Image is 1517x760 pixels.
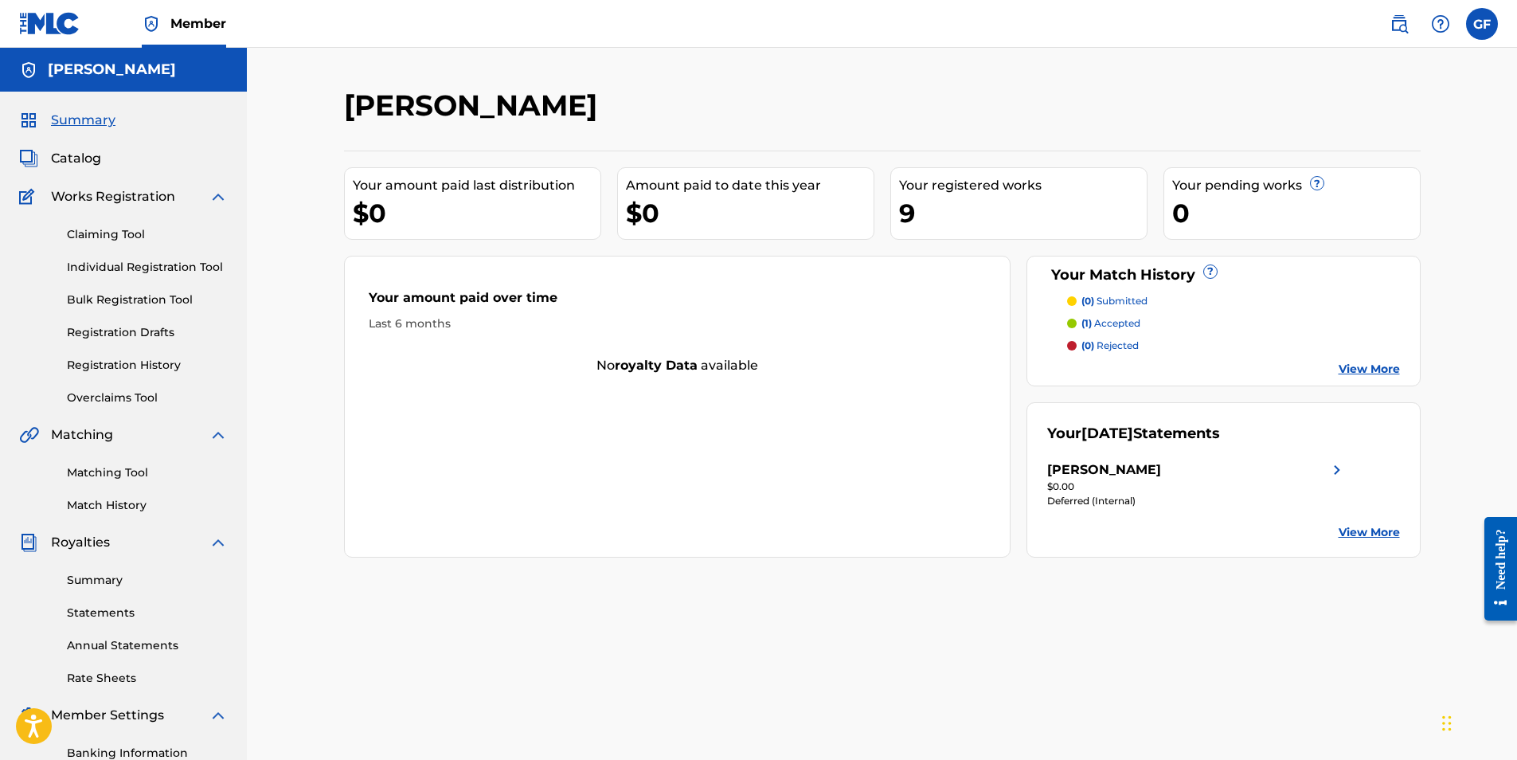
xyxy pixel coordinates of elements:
a: [PERSON_NAME]right chevron icon$0.00Deferred (Internal) [1047,460,1347,508]
a: Registration Drafts [67,324,228,341]
div: 0 [1172,195,1420,231]
a: Match History [67,497,228,514]
a: (0) submitted [1067,294,1400,308]
a: Rate Sheets [67,670,228,687]
iframe: Chat Widget [1437,684,1517,760]
span: Summary [51,111,115,130]
a: Matching Tool [67,464,228,481]
div: Last 6 months [369,315,987,332]
img: Summary [19,111,38,130]
img: MLC Logo [19,12,80,35]
span: Member Settings [51,706,164,725]
div: Amount paid to date this year [626,176,874,195]
a: SummarySummary [19,111,115,130]
span: (0) [1081,339,1094,351]
span: (1) [1081,317,1092,329]
div: $0 [626,195,874,231]
a: Claiming Tool [67,226,228,243]
img: search [1390,14,1409,33]
div: Your amount paid last distribution [353,176,600,195]
img: expand [209,187,228,206]
a: Public Search [1383,8,1415,40]
img: expand [209,533,228,552]
a: (1) accepted [1067,316,1400,331]
span: Member [170,14,226,33]
a: Overclaims Tool [67,390,228,406]
a: Individual Registration Tool [67,259,228,276]
img: Royalties [19,533,38,552]
div: Your pending works [1172,176,1420,195]
img: expand [209,706,228,725]
span: Catalog [51,149,101,168]
a: Bulk Registration Tool [67,292,228,308]
a: Summary [67,572,228,589]
div: $0 [353,195,600,231]
img: right chevron icon [1327,460,1347,480]
span: Matching [51,425,113,445]
div: Your Statements [1047,423,1220,445]
p: accepted [1081,316,1140,331]
span: ? [1311,177,1323,190]
img: Top Rightsholder [142,14,161,33]
a: View More [1339,524,1400,541]
div: Drag [1442,699,1452,747]
img: Catalog [19,149,38,168]
div: Your Match History [1047,264,1400,286]
span: Works Registration [51,187,175,206]
img: Accounts [19,61,38,80]
span: [DATE] [1081,425,1133,442]
span: ? [1204,265,1217,278]
img: Matching [19,425,39,445]
a: View More [1339,361,1400,378]
img: Member Settings [19,706,38,725]
strong: royalty data [615,358,698,373]
p: rejected [1081,339,1139,353]
div: Help [1425,8,1456,40]
img: expand [209,425,228,445]
div: Deferred (Internal) [1047,494,1347,508]
h2: [PERSON_NAME] [344,88,605,123]
iframe: Resource Center [1472,505,1517,633]
div: 9 [899,195,1147,231]
span: Royalties [51,533,110,552]
img: help [1431,14,1450,33]
div: Your registered works [899,176,1147,195]
span: (0) [1081,295,1094,307]
img: Works Registration [19,187,40,206]
a: (0) rejected [1067,339,1400,353]
div: [PERSON_NAME] [1047,460,1161,480]
div: No available [345,356,1011,375]
p: submitted [1081,294,1148,308]
h5: Gregory Frazier [48,61,176,79]
a: CatalogCatalog [19,149,101,168]
a: Statements [67,605,228,621]
div: User Menu [1466,8,1498,40]
div: Your amount paid over time [369,288,987,315]
a: Registration History [67,357,228,374]
a: Annual Statements [67,637,228,654]
div: $0.00 [1047,480,1347,494]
